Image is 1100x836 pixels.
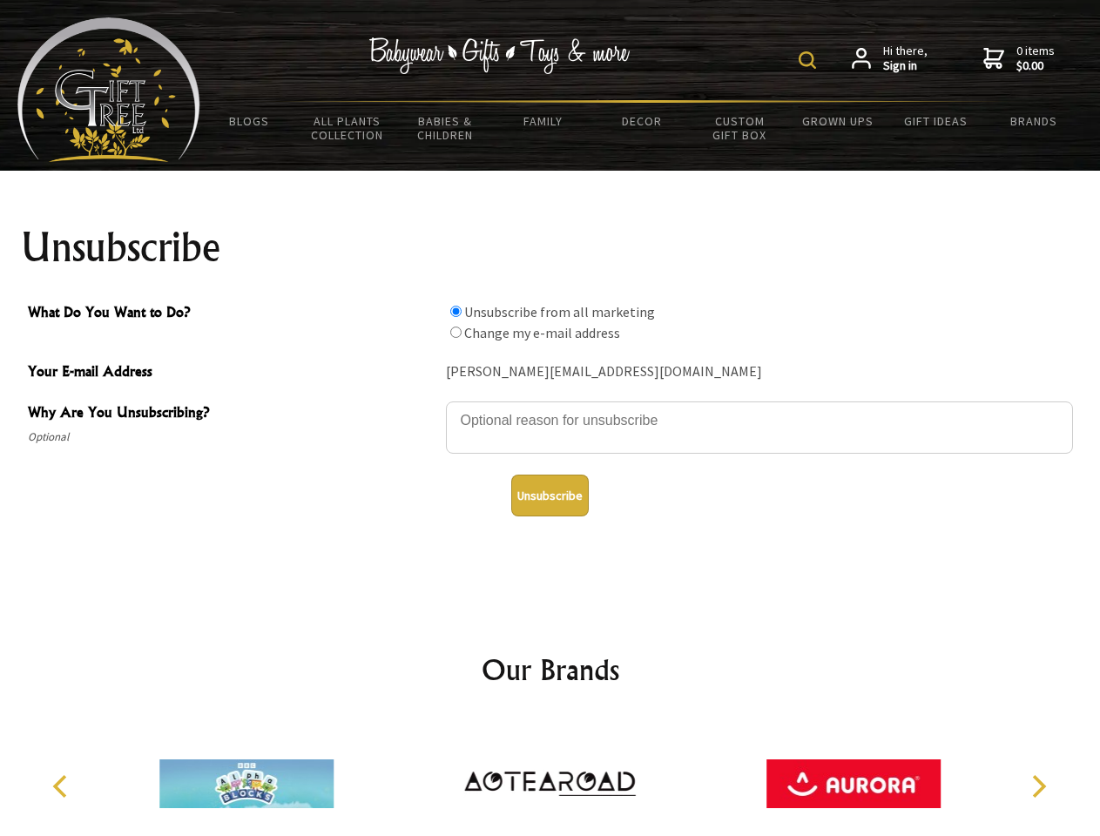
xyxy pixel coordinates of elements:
label: Unsubscribe from all marketing [464,303,655,320]
a: 0 items$0.00 [983,44,1055,74]
button: Next [1019,767,1057,806]
span: Your E-mail Address [28,361,437,386]
a: Family [495,103,593,139]
button: Previous [44,767,82,806]
span: 0 items [1016,43,1055,74]
a: Gift Ideas [887,103,985,139]
button: Unsubscribe [511,475,589,516]
span: What Do You Want to Do? [28,301,437,327]
a: Custom Gift Box [691,103,789,153]
span: Optional [28,427,437,448]
a: Decor [592,103,691,139]
div: [PERSON_NAME][EMAIL_ADDRESS][DOMAIN_NAME] [446,359,1073,386]
span: Hi there, [883,44,928,74]
a: Brands [985,103,1083,139]
h1: Unsubscribe [21,226,1080,268]
a: BLOGS [200,103,299,139]
strong: $0.00 [1016,58,1055,74]
strong: Sign in [883,58,928,74]
input: What Do You Want to Do? [450,306,462,317]
img: Babywear - Gifts - Toys & more [369,37,631,74]
input: What Do You Want to Do? [450,327,462,338]
h2: Our Brands [35,649,1066,691]
img: Babyware - Gifts - Toys and more... [17,17,200,162]
textarea: Why Are You Unsubscribing? [446,401,1073,454]
label: Change my e-mail address [464,324,620,341]
img: product search [799,51,816,69]
a: Babies & Children [396,103,495,153]
a: Grown Ups [788,103,887,139]
span: Why Are You Unsubscribing? [28,401,437,427]
a: Hi there,Sign in [852,44,928,74]
a: All Plants Collection [299,103,397,153]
